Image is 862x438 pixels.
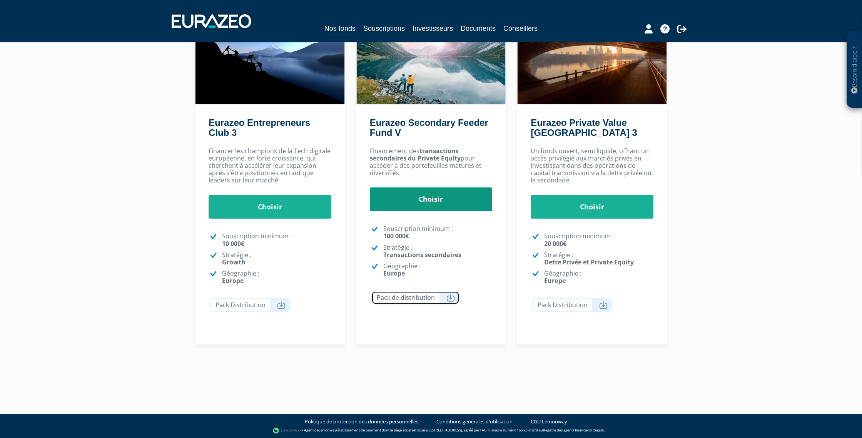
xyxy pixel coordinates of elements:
[209,195,331,219] a: Choisir
[461,23,496,34] a: Documents
[383,251,461,259] strong: Transactions secondaires
[363,23,405,34] a: Souscriptions
[370,117,488,138] a: Eurazeo Secondary Feeder Fund V
[531,147,653,184] p: Un fonds ouvert, semi liquide, offrant un accès privilégié aux marchés privés en investissant dan...
[383,269,405,278] strong: Europe
[518,14,667,104] img: Eurazeo Private Value Europe 3
[357,14,506,104] img: Eurazeo Secondary Feeder Fund V
[209,117,310,138] a: Eurazeo Entrepreneurs Club 3
[305,418,418,425] a: Politique de protection des données personnelles
[544,270,653,284] p: Géographie :
[195,14,344,104] img: Eurazeo Entrepreneurs Club 3
[532,298,612,312] a: Pack Distribution
[371,291,459,304] a: Pack de distribution
[543,428,604,433] a: Registre des agents financiers (Regafi)
[383,262,493,277] p: Géographie :
[222,270,331,284] p: Géographie :
[544,258,634,266] strong: Dette Privée et Private Equity
[531,117,637,138] a: Eurazeo Private Value [GEOGRAPHIC_DATA] 3
[436,418,513,425] a: Conditions générales d'utilisation
[531,195,653,219] a: Choisir
[222,232,331,247] p: Souscription minimum :
[850,35,859,104] p: Besoin d'aide ?
[210,298,290,312] a: Pack Distribution
[503,23,538,34] a: Conseillers
[544,239,566,248] strong: 20 000€
[8,427,854,435] div: - Agent de (établissement de paiement dont le siège social est situé au [STREET_ADDRESS], agréé p...
[222,276,244,285] strong: Europe
[273,427,302,435] img: logo-lemonway.png
[413,23,453,34] a: Investisseurs
[383,244,493,259] p: Stratégie :
[319,428,336,433] a: Lemonway
[172,14,251,28] img: 1732889491-logotype_eurazeo_blanc_rvb.png
[370,187,493,211] a: Choisir
[209,147,331,184] p: Financer les champions de la Tech digitale européenne, en forte croissance, qui cherchent à accél...
[544,232,653,247] p: Souscription minimum :
[222,251,331,266] p: Stratégie :
[324,23,356,35] a: Nos fonds
[544,251,653,266] p: Stratégie :
[544,276,566,285] strong: Europe
[383,225,493,240] p: Souscription minimum :
[370,147,461,162] strong: transactions secondaires du Private Equity
[222,258,246,266] strong: Growth
[531,418,567,425] a: CGU Lemonway
[370,147,493,177] p: Financement des pour accéder à des portefeuilles matures et diversifiés.
[383,232,409,240] strong: 100 000€
[222,239,244,248] strong: 10 000€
